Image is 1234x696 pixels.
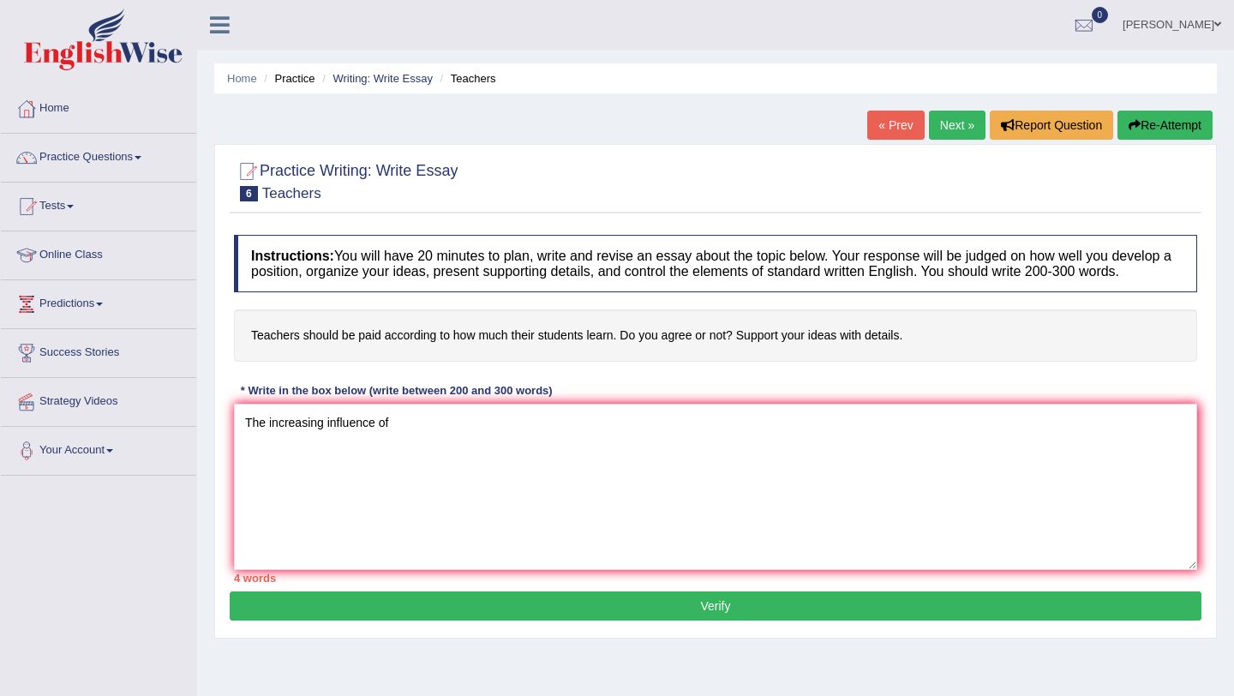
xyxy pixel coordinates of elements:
small: Teachers [262,185,321,201]
a: Your Account [1,427,196,470]
span: 6 [240,186,258,201]
a: Practice Questions [1,134,196,177]
a: Writing: Write Essay [332,72,433,85]
a: Next » [929,111,985,140]
b: Instructions: [251,249,334,263]
a: Strategy Videos [1,378,196,421]
a: Tests [1,183,196,225]
li: Teachers [436,70,496,87]
span: 0 [1092,7,1109,23]
div: 4 words [234,570,1197,586]
a: « Prev [867,111,924,140]
a: Success Stories [1,329,196,372]
a: Predictions [1,280,196,323]
a: Online Class [1,231,196,274]
h4: You will have 20 minutes to plan, write and revise an essay about the topic below. Your response ... [234,235,1197,292]
button: Re-Attempt [1117,111,1213,140]
a: Home [1,85,196,128]
h4: Teachers should be paid according to how much their students learn. Do you agree or not? Support ... [234,309,1197,362]
div: * Write in the box below (write between 200 and 300 words) [234,383,559,399]
button: Verify [230,591,1201,621]
h2: Practice Writing: Write Essay [234,159,458,201]
li: Practice [260,70,314,87]
button: Report Question [990,111,1113,140]
a: Home [227,72,257,85]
